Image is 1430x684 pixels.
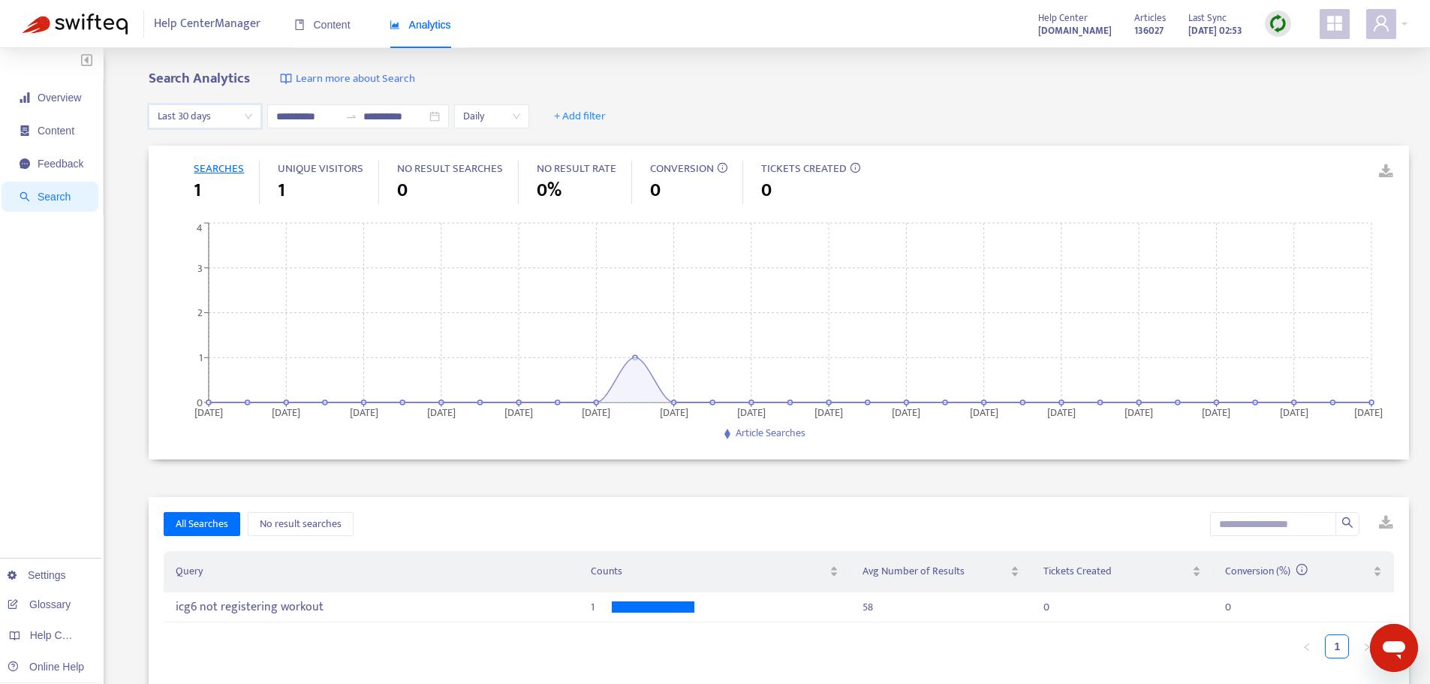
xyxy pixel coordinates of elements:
[280,73,292,85] img: image-link
[1043,563,1189,580] span: Tickets Created
[20,191,30,202] span: search
[1341,517,1353,529] span: search
[38,158,83,170] span: Feedback
[863,563,1008,580] span: Avg Number of Results
[164,512,240,536] button: All Searches
[194,159,244,178] span: SEARCHES
[397,177,408,204] span: 0
[38,92,81,104] span: Overview
[38,125,74,137] span: Content
[20,92,30,103] span: signal
[505,404,534,421] tspan: [DATE]
[248,512,354,536] button: No result searches
[893,404,921,421] tspan: [DATE]
[1372,14,1390,32] span: user
[1047,404,1076,421] tspan: [DATE]
[176,516,228,532] span: All Searches
[660,404,688,421] tspan: [DATE]
[390,20,400,30] span: area-chart
[1125,404,1154,421] tspan: [DATE]
[278,177,285,204] span: 1
[1355,404,1383,421] tspan: [DATE]
[650,159,714,178] span: CONVERSION
[761,177,772,204] span: 0
[8,569,66,581] a: Settings
[1225,562,1308,580] span: Conversion (%)
[194,177,201,204] span: 1
[1302,643,1311,652] span: left
[815,404,844,421] tspan: [DATE]
[591,563,826,580] span: Counts
[543,104,617,128] button: + Add filter
[154,10,260,38] span: Help Center Manager
[158,105,252,128] span: Last 30 days
[1038,22,1112,39] a: [DOMAIN_NAME]
[38,191,71,203] span: Search
[850,551,1032,592] th: Avg Number of Results
[583,404,611,421] tspan: [DATE]
[296,71,415,88] span: Learn more about Search
[20,125,30,136] span: container
[1280,404,1308,421] tspan: [DATE]
[1370,624,1418,672] iframe: Button to launch messaging window
[970,404,998,421] tspan: [DATE]
[272,404,301,421] tspan: [DATE]
[427,404,456,421] tspan: [DATE]
[1188,23,1242,39] strong: [DATE] 02:53
[736,424,805,441] span: Article Searches
[294,19,351,31] span: Content
[650,177,661,204] span: 0
[390,19,451,31] span: Analytics
[30,629,92,641] span: Help Centers
[1188,10,1227,26] span: Last Sync
[194,404,223,421] tspan: [DATE]
[20,158,30,169] span: message
[278,159,363,178] span: UNIQUE VISITORS
[397,159,503,178] span: NO RESULT SEARCHES
[197,394,203,411] tspan: 0
[1269,14,1287,33] img: sync.dc5367851b00ba804db3.png
[8,661,84,673] a: Online Help
[1031,551,1213,592] th: Tickets Created
[199,349,203,366] tspan: 1
[1134,10,1166,26] span: Articles
[8,598,71,610] a: Glossary
[260,516,342,532] span: No result searches
[737,404,766,421] tspan: [DATE]
[1326,635,1348,658] a: 1
[1295,634,1319,658] li: Previous Page
[1203,404,1231,421] tspan: [DATE]
[350,404,378,421] tspan: [DATE]
[280,71,415,88] a: Learn more about Search
[554,107,606,125] span: + Add filter
[1038,10,1088,26] span: Help Center
[537,159,616,178] span: NO RESULT RATE
[579,551,850,592] th: Counts
[1038,23,1112,39] strong: [DOMAIN_NAME]
[1325,634,1349,658] li: 1
[1295,634,1319,658] button: left
[345,110,357,122] span: swap-right
[294,20,305,30] span: book
[761,159,847,178] span: TICKETS CREATED
[23,14,128,35] img: Swifteq
[149,67,250,90] b: Search Analytics
[197,219,203,237] tspan: 4
[176,600,498,614] div: icg6 not registering workout
[1362,643,1371,652] span: right
[164,551,578,592] th: Query
[1355,634,1379,658] li: Next Page
[1355,634,1379,658] button: right
[197,304,203,321] tspan: 2
[463,105,520,128] span: Daily
[1326,14,1344,32] span: appstore
[537,177,561,204] span: 0%
[1134,23,1164,39] strong: 136027
[197,260,203,277] tspan: 3
[345,110,357,122] span: to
